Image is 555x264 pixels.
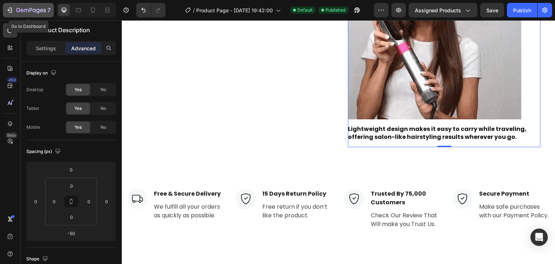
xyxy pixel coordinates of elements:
span: Yes [74,124,82,131]
span: Default [297,7,313,13]
p: We fulfill all your orders as quickly as possible. [32,182,102,200]
span: No [100,105,106,112]
div: Display on [26,68,58,78]
img: Alt Image [222,169,242,189]
p: Make safe purchases with our Payment Policy. [357,182,427,200]
input: 0 [30,196,41,207]
img: Alt Image [114,169,134,189]
h4: Lightweight design makes it easy to carry while traveling, offering salon-like hairstyling result... [226,105,419,121]
span: Assigned Products [415,7,461,14]
div: Mobile [26,124,40,131]
input: 0px [49,196,60,207]
span: Yes [74,105,82,112]
div: Beta [5,132,17,138]
div: Shape [26,254,50,264]
span: No [100,86,106,93]
div: Spacing (px) [26,147,62,157]
div: Desktop [26,86,43,93]
p: Settings [36,44,56,52]
button: Save [480,3,504,17]
input: -50 [64,228,78,239]
span: / [193,7,195,14]
p: Free return if you don’t like the product. [141,182,211,200]
p: Trusted By 75,000 Customers [249,169,319,187]
span: Published [326,7,345,13]
div: Undo/Redo [136,3,165,17]
input: 0px [64,212,79,222]
p: Product Description [35,26,113,34]
p: Check Our Review That Will make you Trust Us. [249,191,319,208]
img: Alt Image [5,169,26,189]
p: 7 [47,6,51,14]
div: Tablet [26,105,39,112]
span: Save [486,7,498,13]
span: Product Page - [DATE] 19:42:00 [196,7,273,14]
p: Free & Secure Delivery [32,169,102,178]
button: Publish [507,3,537,17]
input: 0 [64,164,78,175]
p: 15 Days Return Policy [141,169,211,178]
button: 7 [3,3,54,17]
p: Secure Payment [357,169,427,178]
p: Advanced [71,44,96,52]
div: Publish [513,7,531,14]
iframe: Design area [122,20,555,264]
img: Alt Image [331,169,351,189]
div: Open Intercom Messenger [530,229,548,246]
span: Yes [74,86,82,93]
button: Assigned Products [409,3,477,17]
input: 0 [101,196,112,207]
input: 0px [64,180,79,191]
span: No [100,124,106,131]
input: 0px [83,196,94,207]
div: 450 [7,77,17,83]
